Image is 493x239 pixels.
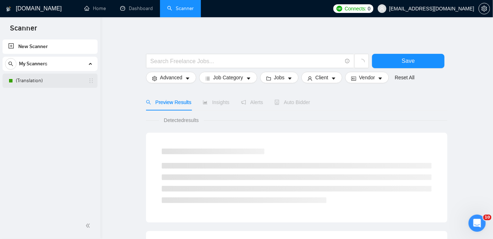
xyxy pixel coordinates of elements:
[152,76,157,81] span: setting
[3,39,98,54] li: New Scanner
[167,5,194,11] a: searchScanner
[3,57,98,88] li: My Scanners
[479,6,490,11] a: setting
[19,57,47,71] span: My Scanners
[4,23,43,38] span: Scanner
[203,99,229,105] span: Insights
[84,5,106,11] a: homeHome
[372,54,445,68] button: Save
[358,59,365,65] span: loading
[274,74,285,81] span: Jobs
[5,58,17,70] button: search
[287,76,292,81] span: caret-down
[160,74,182,81] span: Advanced
[274,100,280,105] span: robot
[185,76,190,81] span: caret-down
[368,5,371,13] span: 0
[469,215,486,232] iframe: Intercom live chat
[241,99,263,105] span: Alerts
[337,6,342,11] img: upwork-logo.png
[483,215,492,220] span: 10
[331,76,336,81] span: caret-down
[6,3,11,15] img: logo
[301,72,342,83] button: userClientcaret-down
[351,76,356,81] span: idcard
[203,100,208,105] span: area-chart
[88,78,94,84] span: holder
[307,76,313,81] span: user
[395,74,414,81] a: Reset All
[315,74,328,81] span: Client
[260,72,299,83] button: folderJobscaret-down
[146,72,196,83] button: settingAdvancedcaret-down
[205,76,210,81] span: bars
[402,56,415,65] span: Save
[345,72,389,83] button: idcardVendorcaret-down
[120,5,153,11] a: dashboardDashboard
[159,116,204,124] span: Detected results
[8,39,92,54] a: New Scanner
[16,74,84,88] a: (Translation)
[246,76,251,81] span: caret-down
[359,74,375,81] span: Vendor
[345,59,350,64] span: info-circle
[241,100,246,105] span: notification
[146,99,191,105] span: Preview Results
[146,100,151,105] span: search
[266,76,271,81] span: folder
[345,5,366,13] span: Connects:
[5,61,16,66] span: search
[85,222,93,229] span: double-left
[213,74,243,81] span: Job Category
[150,57,342,66] input: Search Freelance Jobs...
[380,6,385,11] span: user
[199,72,257,83] button: barsJob Categorycaret-down
[479,3,490,14] button: setting
[378,76,383,81] span: caret-down
[274,99,310,105] span: Auto Bidder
